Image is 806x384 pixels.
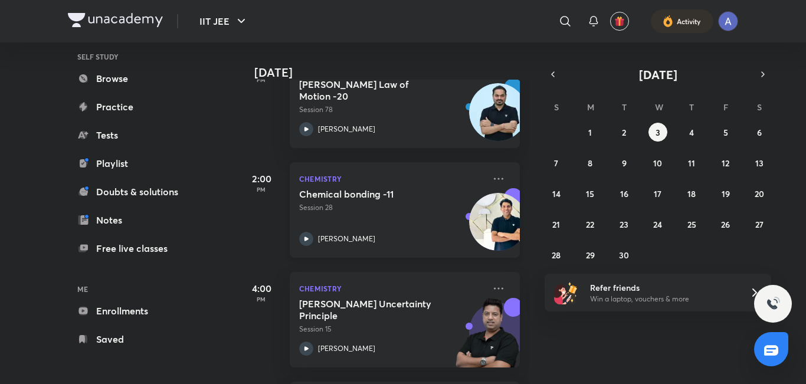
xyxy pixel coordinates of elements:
p: Win a laptop, vouchers & more [590,294,735,304]
button: September 19, 2025 [716,184,735,203]
abbr: September 24, 2025 [653,219,662,230]
img: ADITYA SINHA S [718,11,738,31]
button: September 5, 2025 [716,123,735,142]
button: IIT JEE [192,9,255,33]
span: [DATE] [639,67,677,83]
abbr: September 17, 2025 [654,188,661,199]
button: September 10, 2025 [648,153,667,172]
h4: [DATE] [254,65,532,80]
button: September 28, 2025 [547,245,566,264]
p: PM [238,186,285,193]
button: September 2, 2025 [615,123,634,142]
abbr: September 5, 2025 [723,127,728,138]
button: September 23, 2025 [615,215,634,234]
button: September 11, 2025 [682,153,701,172]
abbr: September 30, 2025 [619,250,629,261]
a: Company Logo [68,13,163,30]
abbr: Tuesday [622,101,627,113]
abbr: September 7, 2025 [554,157,558,169]
p: Chemistry [299,172,484,186]
abbr: September 20, 2025 [755,188,764,199]
h6: SELF STUDY [68,47,205,67]
button: September 16, 2025 [615,184,634,203]
abbr: September 13, 2025 [755,157,764,169]
img: referral [554,281,578,304]
p: Session 78 [299,104,484,115]
abbr: September 23, 2025 [620,219,628,230]
p: Session 15 [299,324,484,334]
abbr: September 1, 2025 [588,127,592,138]
a: Free live classes [68,237,205,260]
p: [PERSON_NAME] [318,343,375,354]
p: PM [238,76,285,83]
button: September 1, 2025 [581,123,599,142]
abbr: September 9, 2025 [622,157,627,169]
button: September 25, 2025 [682,215,701,234]
abbr: September 6, 2025 [757,127,762,138]
abbr: Sunday [554,101,559,113]
button: September 7, 2025 [547,153,566,172]
abbr: Saturday [757,101,762,113]
p: PM [238,296,285,303]
button: September 9, 2025 [615,153,634,172]
abbr: September 10, 2025 [653,157,662,169]
abbr: September 21, 2025 [552,219,560,230]
img: activity [663,14,673,28]
button: September 20, 2025 [750,184,769,203]
button: September 13, 2025 [750,153,769,172]
button: September 12, 2025 [716,153,735,172]
button: September 14, 2025 [547,184,566,203]
p: Chemistry [299,281,484,296]
abbr: Monday [587,101,594,113]
abbr: September 2, 2025 [622,127,626,138]
abbr: Thursday [689,101,694,113]
h5: Chemical bonding -11 [299,188,446,200]
abbr: September 12, 2025 [722,157,729,169]
h5: 4:00 [238,281,285,296]
abbr: September 8, 2025 [588,157,592,169]
button: September 3, 2025 [648,123,667,142]
a: Tests [68,123,205,147]
abbr: September 25, 2025 [687,219,696,230]
abbr: September 11, 2025 [688,157,695,169]
img: Company Logo [68,13,163,27]
button: September 17, 2025 [648,184,667,203]
h6: ME [68,279,205,299]
a: Browse [68,67,205,90]
a: Notes [68,208,205,232]
abbr: September 19, 2025 [722,188,730,199]
button: [DATE] [561,66,755,83]
button: September 4, 2025 [682,123,701,142]
abbr: September 27, 2025 [755,219,764,230]
a: Enrollments [68,299,205,323]
abbr: September 22, 2025 [586,219,594,230]
img: avatar [614,16,625,27]
p: [PERSON_NAME] [318,124,375,134]
abbr: September 4, 2025 [689,127,694,138]
h5: Newton's Law of Motion -20 [299,78,446,102]
button: September 21, 2025 [547,215,566,234]
h5: 2:00 [238,172,285,186]
button: September 30, 2025 [615,245,634,264]
abbr: September 29, 2025 [586,250,595,261]
button: September 6, 2025 [750,123,769,142]
button: September 8, 2025 [581,153,599,172]
p: [PERSON_NAME] [318,234,375,244]
button: September 18, 2025 [682,184,701,203]
button: September 22, 2025 [581,215,599,234]
abbr: Wednesday [655,101,663,113]
p: Session 28 [299,202,484,213]
button: September 27, 2025 [750,215,769,234]
abbr: September 18, 2025 [687,188,696,199]
h6: Refer friends [590,281,735,294]
abbr: September 16, 2025 [620,188,628,199]
button: September 29, 2025 [581,245,599,264]
button: September 24, 2025 [648,215,667,234]
abbr: September 3, 2025 [656,127,660,138]
abbr: September 28, 2025 [552,250,561,261]
img: ttu [766,297,780,311]
a: Doubts & solutions [68,180,205,204]
abbr: September 14, 2025 [552,188,561,199]
button: September 15, 2025 [581,184,599,203]
a: Practice [68,95,205,119]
